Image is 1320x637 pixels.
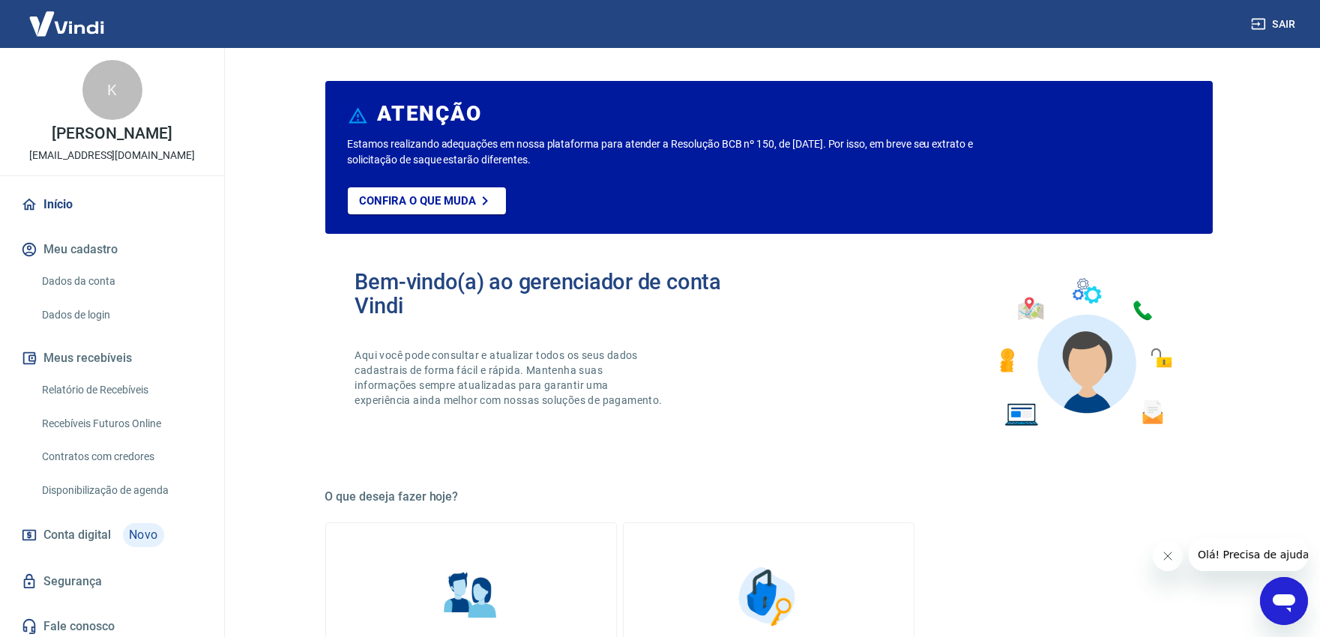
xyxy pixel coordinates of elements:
img: Vindi [18,1,115,46]
img: Segurança [731,559,806,634]
span: Olá! Precisa de ajuda? [9,10,126,22]
p: Aqui você pode consultar e atualizar todos os seus dados cadastrais de forma fácil e rápida. Mant... [355,348,666,408]
span: Conta digital [43,525,111,546]
a: Conta digitalNovo [18,517,206,553]
iframe: Fechar mensagem [1153,541,1183,571]
a: Confira o que muda [348,187,506,214]
a: Início [18,188,206,221]
button: Meus recebíveis [18,342,206,375]
div: K [82,60,142,120]
iframe: Botão para abrir a janela de mensagens [1260,577,1308,625]
span: Novo [123,523,164,547]
a: Contratos com credores [36,441,206,472]
a: Recebíveis Futuros Online [36,408,206,439]
a: Segurança [18,565,206,598]
button: Meu cadastro [18,233,206,266]
p: Confira o que muda [360,194,476,208]
p: [PERSON_NAME] [52,126,172,142]
img: Imagem de um avatar masculino com diversos icones exemplificando as funcionalidades do gerenciado... [986,270,1183,435]
a: Dados da conta [36,266,206,297]
a: Disponibilização de agenda [36,475,206,506]
h2: Bem-vindo(a) ao gerenciador de conta Vindi [355,270,769,318]
p: [EMAIL_ADDRESS][DOMAIN_NAME] [29,148,195,163]
button: Sair [1248,10,1302,38]
a: Relatório de Recebíveis [36,375,206,405]
iframe: Mensagem da empresa [1189,538,1308,571]
a: Dados de login [36,300,206,330]
p: Estamos realizando adequações em nossa plataforma para atender a Resolução BCB nº 150, de [DATE].... [348,136,1022,168]
h6: ATENÇÃO [377,106,481,121]
h5: O que deseja fazer hoje? [325,489,1213,504]
img: Informações pessoais [433,559,508,634]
